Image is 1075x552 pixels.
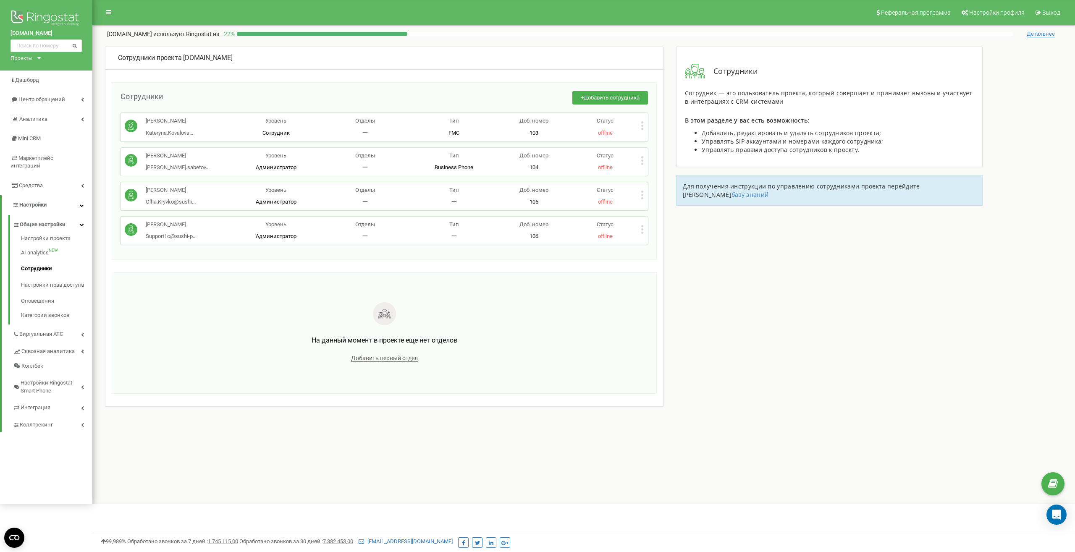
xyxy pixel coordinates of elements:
[19,201,47,208] span: Настройки
[597,221,614,228] span: Статус
[265,187,286,193] span: Уровень
[683,182,920,199] span: Для получения инструкции по управлению сотрудниками проекта перейдите [PERSON_NAME]
[355,118,375,124] span: Отделы
[448,130,459,136] span: FMC
[256,199,296,205] span: Администратор
[362,130,368,136] span: 一
[598,164,613,170] span: offline
[265,118,286,124] span: Уровень
[1042,9,1060,16] span: Выход
[2,195,92,215] a: Настройки
[10,54,32,62] div: Проекты
[312,336,457,344] span: На данный момент в проекте еще нет отделов
[685,116,809,124] span: В этом разделе у вас есть возможность:
[18,96,65,102] span: Центр обращений
[572,91,648,105] button: +Добавить сотрудника
[498,233,570,241] p: 106
[1046,505,1067,525] div: Open Intercom Messenger
[19,330,63,338] span: Виртуальная АТС
[146,152,210,160] p: [PERSON_NAME]
[732,191,768,199] a: базу знаний
[409,233,498,241] p: 一
[20,221,65,229] span: Общие настройки
[21,348,75,356] span: Сквозная аналитика
[10,39,82,52] input: Поиск по номеру
[362,233,368,239] span: 一
[146,130,193,136] span: Kateryna.Kovalova...
[19,116,47,122] span: Аналитика
[519,152,548,159] span: Доб. номер
[4,528,24,548] button: Open CMP widget
[702,146,860,154] span: Управлять правами доступа сотрудников к проекту.
[351,355,418,362] span: Добавить первый отдел
[15,77,39,83] span: Дашборд
[19,182,43,188] span: Средства
[13,342,92,359] a: Сквозная аналитика
[21,235,92,245] a: Настройки проекта
[262,130,290,136] span: Сотрудник
[449,118,459,124] span: Тип
[146,164,210,170] span: [PERSON_NAME].sabetov...
[21,404,50,412] span: Интеграция
[881,9,951,16] span: Реферальная программа
[449,187,459,193] span: Тип
[598,199,613,205] span: offline
[13,373,92,398] a: Настройки Ringostat Smart Phone
[121,92,163,101] span: Сотрудники
[146,233,197,239] span: Support1c@sushi-p...
[362,199,368,205] span: 一
[21,379,81,395] span: Настройки Ringostat Smart Phone
[702,137,884,145] span: Управлять SIP аккаунтами и номерами каждого сотрудника;
[10,155,53,169] span: Маркетплейс интеграций
[449,152,459,159] span: Тип
[256,233,296,239] span: Администратор
[498,198,570,206] p: 105
[220,30,237,38] p: 22 %
[685,89,973,105] span: Сотрудник — это пользователь проекта, который совершает и принимает вызовы и участвует в интеграц...
[21,245,92,261] a: AI analyticsNEW
[598,130,613,136] span: offline
[969,9,1025,16] span: Настройки профиля
[355,187,375,193] span: Отделы
[1027,31,1055,37] span: Детальнее
[355,221,375,228] span: Отделы
[265,152,286,159] span: Уровень
[21,293,92,309] a: Оповещения
[702,129,881,137] span: Добавлять, редактировать и удалять сотрудников проекта;
[21,309,92,319] a: Категории звонков
[13,324,92,342] a: Виртуальная АТС
[265,221,286,228] span: Уровень
[13,359,92,374] a: Коллбек
[153,31,220,37] span: использует Ringostat на
[18,135,41,141] span: Mini CRM
[498,164,570,172] p: 104
[519,221,548,228] span: Доб. номер
[118,54,181,62] span: Сотрудники проекта
[449,221,459,228] span: Тип
[146,186,196,194] p: [PERSON_NAME]
[256,164,296,170] span: Администратор
[146,221,197,229] p: [PERSON_NAME]
[584,94,640,101] span: Добавить сотрудника
[21,277,92,293] a: Настройки прав доступа
[118,53,650,63] div: [DOMAIN_NAME]
[10,8,82,29] img: Ringostat logo
[705,66,758,77] span: Сотрудники
[21,362,43,370] span: Коллбек
[362,164,368,170] span: 一
[597,118,614,124] span: Статус
[498,129,570,137] p: 103
[13,415,92,432] a: Коллтрекинг
[13,398,92,415] a: Интеграция
[409,198,498,206] p: 一
[10,29,82,37] a: [DOMAIN_NAME]
[21,261,92,277] a: Сотрудники
[597,152,614,159] span: Статус
[519,118,548,124] span: Доб. номер
[355,152,375,159] span: Отделы
[20,421,53,429] span: Коллтрекинг
[597,187,614,193] span: Статус
[107,30,220,38] p: [DOMAIN_NAME]
[13,215,92,232] a: Общие настройки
